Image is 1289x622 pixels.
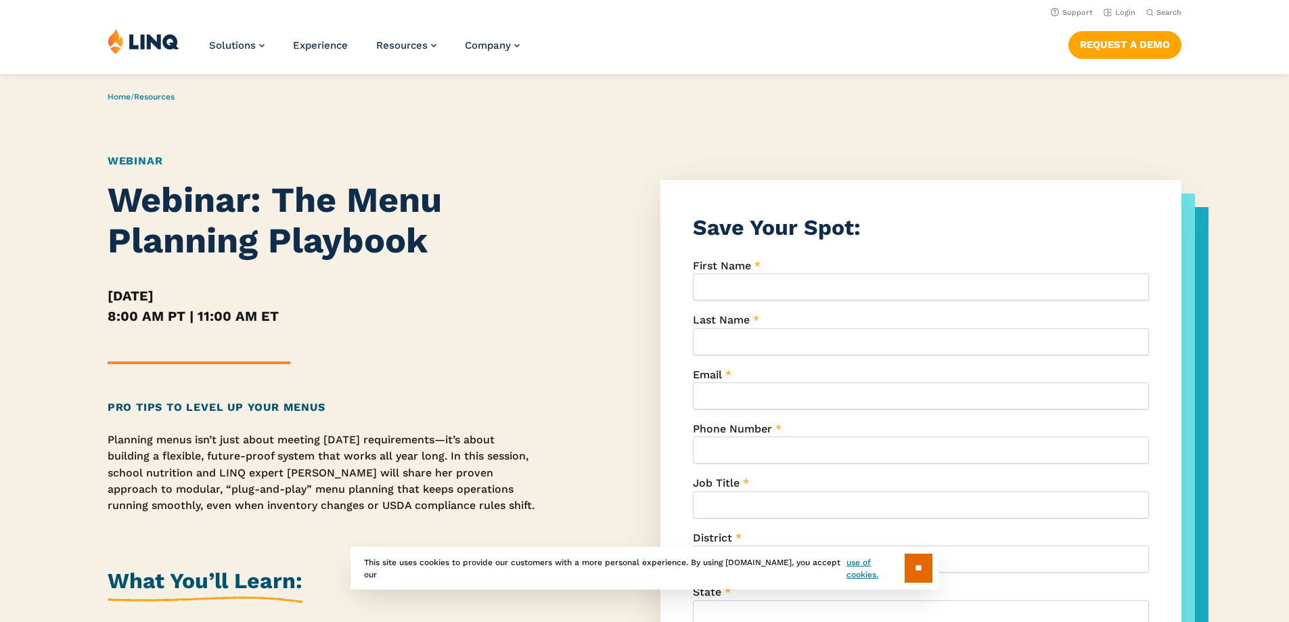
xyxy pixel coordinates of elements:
[108,28,179,54] img: LINQ | K‑12 Software
[108,432,537,514] p: Planning menus isn’t just about meeting [DATE] requirements—it’s about building a flexible, futur...
[1156,8,1181,17] span: Search
[846,556,904,581] a: use of cookies.
[108,92,131,102] a: Home
[108,566,302,603] h2: What You’ll Learn:
[465,39,511,51] span: Company
[209,39,256,51] span: Solutions
[693,476,740,489] span: Job Title
[209,39,265,51] a: Solutions
[693,259,751,272] span: First Name
[693,368,722,381] span: Email
[108,92,175,102] span: /
[209,28,520,73] nav: Primary Navigation
[108,306,537,326] h5: 8:00 AM PT | 11:00 AM ET
[1068,28,1181,58] nav: Button Navigation
[693,215,861,240] strong: Save Your Spot:
[376,39,436,51] a: Resources
[108,286,537,306] h5: [DATE]
[108,399,537,416] h2: Pro Tips to Level Up Your Menus
[693,422,772,435] span: Phone Number
[693,313,750,326] span: Last Name
[108,180,537,261] h1: Webinar: The Menu Planning Playbook
[1146,7,1181,18] button: Open Search Bar
[350,547,939,590] div: This site uses cookies to provide our customers with a more personal experience. By using [DOMAIN...
[1068,31,1181,58] a: Request a Demo
[1051,8,1093,17] a: Support
[376,39,428,51] span: Resources
[108,154,163,167] a: Webinar
[465,39,520,51] a: Company
[293,39,348,51] a: Experience
[134,92,175,102] a: Resources
[1104,8,1135,17] a: Login
[693,531,732,544] span: District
